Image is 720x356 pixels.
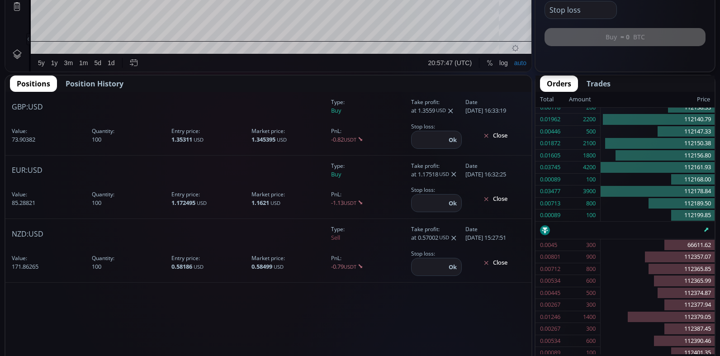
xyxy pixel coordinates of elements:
span: -0.79 [329,251,409,275]
div: 112156.80 [601,150,715,162]
span: Position History [66,78,123,89]
span: :USD [12,228,43,239]
div: 112189.50 [601,198,715,210]
div: 4200 [583,161,596,173]
div: 112387.45 [601,323,715,335]
div: Go to [121,304,136,322]
div: 100 [586,174,596,185]
div: 112375.88 [143,22,171,29]
b: 1.345395 [251,135,275,143]
div: 0.00089 [540,174,560,185]
div: 800 [586,198,596,209]
span: 100 [90,187,170,211]
span: 73.90382 [10,123,90,148]
b: 1.35311 [171,135,192,143]
div: L [173,22,177,29]
div: 0.00713 [540,198,560,209]
div: 1800 [583,150,596,161]
small: USD [194,263,204,270]
small: USD [439,234,449,242]
div: 0.01962 [540,114,560,125]
div: Toggle Percentage [478,304,491,322]
div: 300 [586,239,596,251]
div: 112357.07 [601,251,715,263]
div: 3900 [583,185,596,197]
span: Positions [17,78,50,89]
div: 0.01872 [540,138,560,149]
span: 20:57:47 (UTC) [423,309,466,317]
div: at 1.3559 [411,106,462,115]
div: Market open [87,21,95,29]
div: 1m [74,309,82,317]
div:  [8,121,15,129]
div: 600 [586,275,596,287]
div: at 0.57002 [411,233,462,242]
div: 500 [586,126,596,138]
small: USD [197,199,207,206]
small: USD [274,263,284,270]
span: 85.28821 [10,187,90,211]
span: Trades [587,78,611,89]
button: Orders [540,76,578,92]
small: USD [270,199,280,206]
div: 100 [586,209,596,221]
b: 0.58186 [171,262,192,271]
button: Trades [580,76,617,92]
div: BTC [29,21,44,29]
div: log [494,309,502,317]
div: 600 [586,335,596,347]
button: Position History [59,76,130,92]
div: 0.00534 [540,275,560,287]
div: C [208,22,212,29]
div: 112147.33 [601,126,715,138]
div: Compare [123,5,149,12]
div: 112379.05 [601,311,715,323]
div: 112161.93 [601,161,715,174]
div: 1y [46,309,52,317]
div: 5d [89,309,96,317]
div: 0.00089 [540,209,560,221]
b: NZD [12,229,27,239]
div: 1d [102,309,109,317]
div: Price [591,94,710,105]
span: Buy [329,158,409,183]
div: at 1.17518 [411,170,462,179]
button: Ok [446,262,459,272]
b: 1.1621 [251,199,269,207]
div: 5y [33,309,39,317]
div: 112374.87 [601,287,715,299]
div: 2200 [583,114,596,125]
div: 0.00534 [540,335,560,347]
div: Total [540,94,569,105]
div: 112377.94 [601,299,715,311]
div: 112365.85 [601,263,715,275]
div: 8 [52,33,56,39]
div: H [138,22,143,29]
span: Sell [329,222,409,246]
div: auto [509,309,521,317]
button: Close [465,128,525,143]
div: 112342.67 [212,22,240,29]
span: [DATE] 16:32:25 [464,158,527,183]
div: 1 [44,21,53,29]
div: 0.03745 [540,161,560,173]
span: [DATE] 16:33:19 [464,95,527,119]
div: 0.00801 [540,251,560,263]
div: O [103,22,108,29]
button: Close [465,192,525,206]
div: 112168.00 [601,174,715,186]
small: USDT [344,136,356,143]
div: Bitcoin [53,21,81,29]
div: 112178.84 [601,185,715,198]
div: 1 m [76,5,84,12]
small: USD [439,171,449,178]
div: 112199.85 [601,209,715,221]
small: USD [277,136,287,143]
button: Ok [446,135,459,145]
div: 800 [586,263,596,275]
span: 171.86265 [10,251,90,275]
div: +3.31 (+0.00%) [243,22,284,29]
span: 100 [90,251,170,275]
div: 112140.79 [601,114,715,126]
div: 0.03477 [540,185,560,197]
